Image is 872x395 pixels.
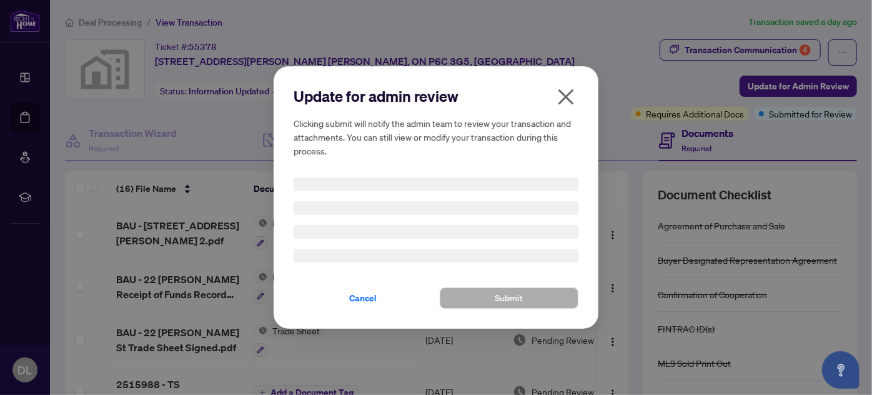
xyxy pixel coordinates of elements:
h5: Clicking submit will notify the admin team to review your transaction and attachments. You can st... [294,116,578,157]
button: Cancel [294,287,432,309]
span: Cancel [349,288,377,308]
button: Open asap [822,351,860,389]
button: Submit [440,287,578,309]
span: close [556,87,576,107]
h2: Update for admin review [294,86,578,106]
